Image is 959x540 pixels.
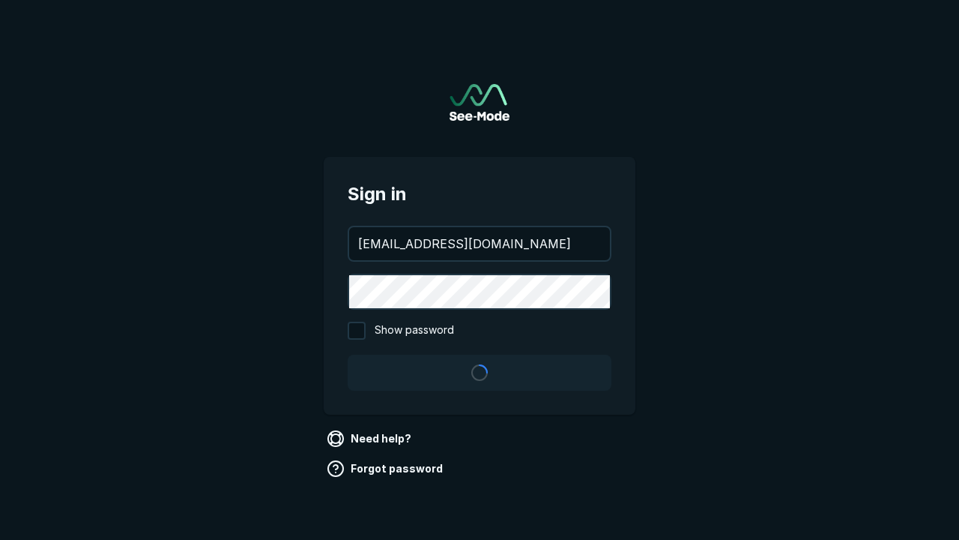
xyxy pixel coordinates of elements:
span: Show password [375,322,454,340]
a: Need help? [324,427,417,451]
a: Go to sign in [450,84,509,121]
img: See-Mode Logo [450,84,509,121]
span: Sign in [348,181,611,208]
a: Forgot password [324,457,449,481]
input: your@email.com [349,227,610,260]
